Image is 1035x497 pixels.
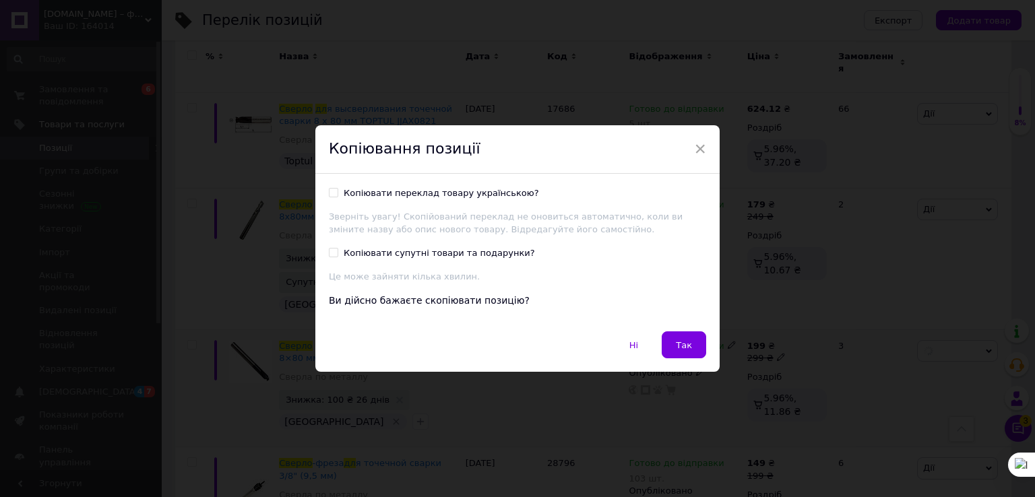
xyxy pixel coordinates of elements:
[344,187,539,199] div: Копіювати переклад товару українською?
[629,340,638,350] span: Ні
[662,331,706,358] button: Так
[329,294,706,308] div: Ви дійсно бажаєте скопіювати позицію?
[344,247,535,259] div: Копіювати супутні товари та подарунки?
[615,331,652,358] button: Ні
[329,211,683,235] span: Зверніть увагу! Скопійований переклад не оновиться автоматично, коли ви зміните назву або опис но...
[329,271,480,281] span: Це може зайняти кілька хвилин.
[676,340,692,350] span: Так
[329,140,480,157] span: Копіювання позиції
[694,137,706,160] span: ×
